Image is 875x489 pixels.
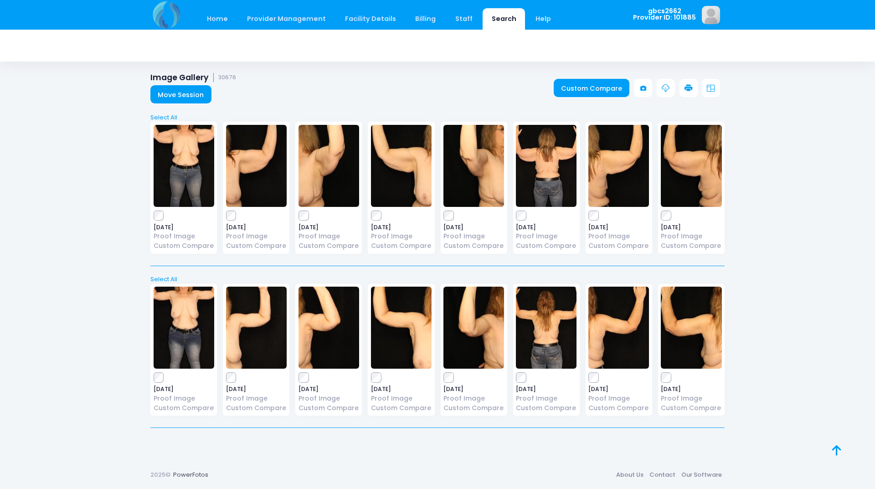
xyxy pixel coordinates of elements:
[226,125,287,207] img: image
[588,386,649,392] span: [DATE]
[516,125,576,207] img: image
[154,386,214,392] span: [DATE]
[588,241,649,251] a: Custom Compare
[588,403,649,413] a: Custom Compare
[371,232,432,241] a: Proof Image
[678,467,725,483] a: Our Software
[226,287,287,369] img: image
[148,113,728,122] a: Select All
[299,232,359,241] a: Proof Image
[646,467,678,483] a: Contact
[702,6,720,24] img: image
[226,225,287,230] span: [DATE]
[371,125,432,207] img: image
[661,386,721,392] span: [DATE]
[443,386,504,392] span: [DATE]
[299,394,359,403] a: Proof Image
[154,232,214,241] a: Proof Image
[483,8,525,30] a: Search
[299,125,359,207] img: image
[516,241,576,251] a: Custom Compare
[299,287,359,369] img: image
[198,8,237,30] a: Home
[443,287,504,369] img: image
[371,386,432,392] span: [DATE]
[299,403,359,413] a: Custom Compare
[299,386,359,392] span: [DATE]
[150,85,211,103] a: Move Session
[154,403,214,413] a: Custom Compare
[554,79,630,97] a: Custom Compare
[154,241,214,251] a: Custom Compare
[516,386,576,392] span: [DATE]
[661,225,721,230] span: [DATE]
[588,225,649,230] span: [DATE]
[446,8,481,30] a: Staff
[371,394,432,403] a: Proof Image
[661,241,721,251] a: Custom Compare
[226,232,287,241] a: Proof Image
[588,287,649,369] img: image
[661,394,721,403] a: Proof Image
[443,394,504,403] a: Proof Image
[516,232,576,241] a: Proof Image
[613,467,646,483] a: About Us
[154,125,214,207] img: image
[516,394,576,403] a: Proof Image
[154,225,214,230] span: [DATE]
[516,225,576,230] span: [DATE]
[299,225,359,230] span: [DATE]
[407,8,445,30] a: Billing
[661,125,721,207] img: image
[154,287,214,369] img: image
[226,403,287,413] a: Custom Compare
[173,470,208,479] a: PowerFotos
[516,287,576,369] img: image
[218,74,236,81] small: 30676
[226,386,287,392] span: [DATE]
[443,232,504,241] a: Proof Image
[443,241,504,251] a: Custom Compare
[371,403,432,413] a: Custom Compare
[154,394,214,403] a: Proof Image
[148,275,728,284] a: Select All
[443,125,504,207] img: image
[150,73,236,82] h1: Image Gallery
[516,403,576,413] a: Custom Compare
[238,8,335,30] a: Provider Management
[371,287,432,369] img: image
[371,225,432,230] span: [DATE]
[336,8,405,30] a: Facility Details
[661,287,721,369] img: image
[633,8,696,21] span: gbcs2662 Provider ID: 101885
[588,232,649,241] a: Proof Image
[661,232,721,241] a: Proof Image
[150,470,170,479] span: 2025©
[443,225,504,230] span: [DATE]
[588,125,649,207] img: image
[443,403,504,413] a: Custom Compare
[661,403,721,413] a: Custom Compare
[299,241,359,251] a: Custom Compare
[527,8,560,30] a: Help
[226,394,287,403] a: Proof Image
[588,394,649,403] a: Proof Image
[226,241,287,251] a: Custom Compare
[371,241,432,251] a: Custom Compare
